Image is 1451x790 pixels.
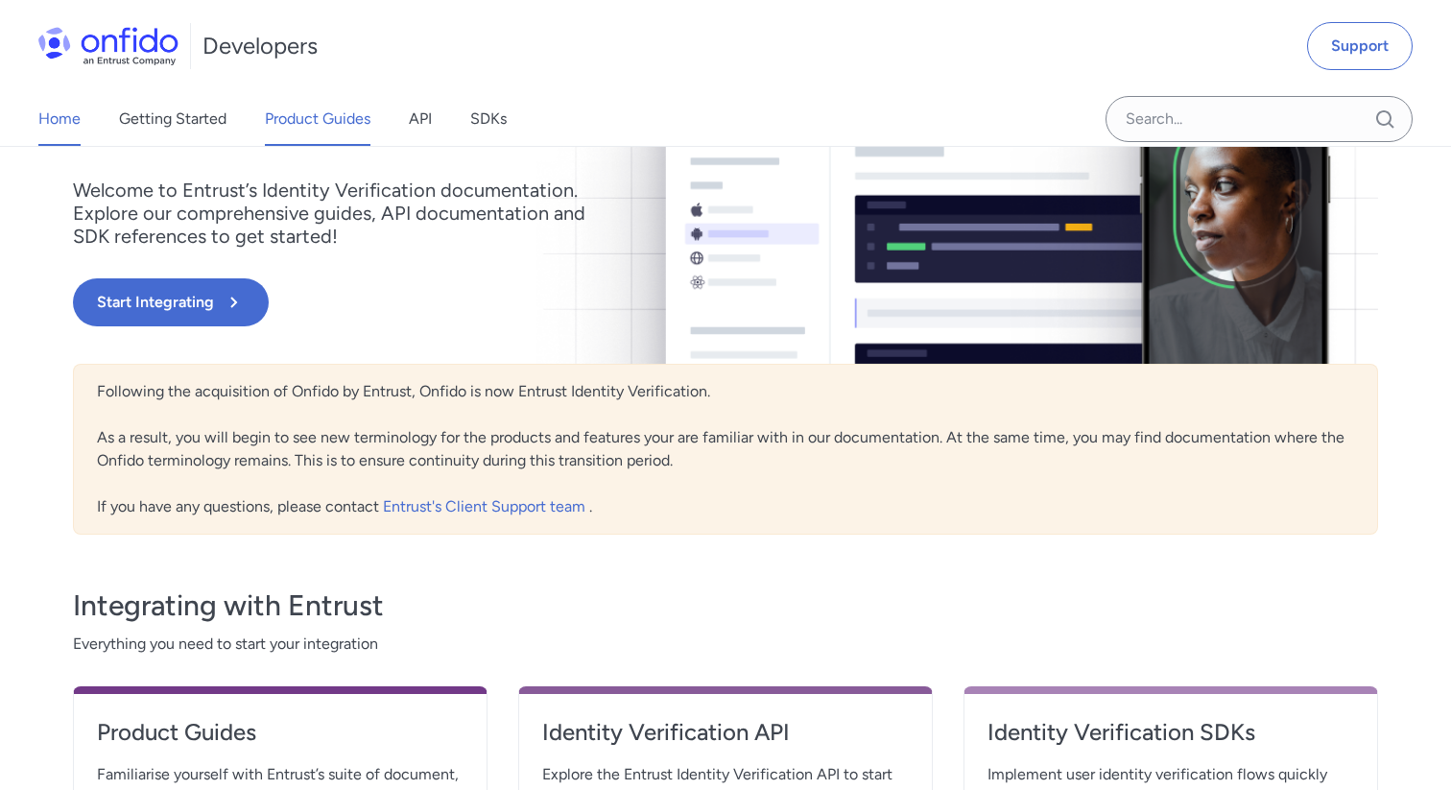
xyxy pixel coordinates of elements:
a: Support [1307,22,1413,70]
a: Entrust's Client Support team [383,497,589,515]
p: Welcome to Entrust’s Identity Verification documentation. Explore our comprehensive guides, API d... [73,179,610,248]
a: Identity Verification API [542,717,909,763]
h4: Product Guides [97,717,464,748]
input: Onfido search input field [1106,96,1413,142]
a: Identity Verification SDKs [987,717,1354,763]
h3: Integrating with Entrust [73,587,1378,625]
img: Onfido Logo [38,27,178,65]
a: Home [38,92,81,146]
button: Start Integrating [73,278,269,326]
a: Product Guides [97,717,464,763]
a: Getting Started [119,92,226,146]
span: Everything you need to start your integration [73,633,1378,656]
a: SDKs [470,92,507,146]
h4: Identity Verification SDKs [987,717,1354,748]
a: Start Integrating [73,278,987,326]
a: API [409,92,432,146]
a: Product Guides [265,92,370,146]
h1: Developers [202,31,318,61]
div: Following the acquisition of Onfido by Entrust, Onfido is now Entrust Identity Verification. As a... [73,364,1378,535]
h4: Identity Verification API [542,717,909,748]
